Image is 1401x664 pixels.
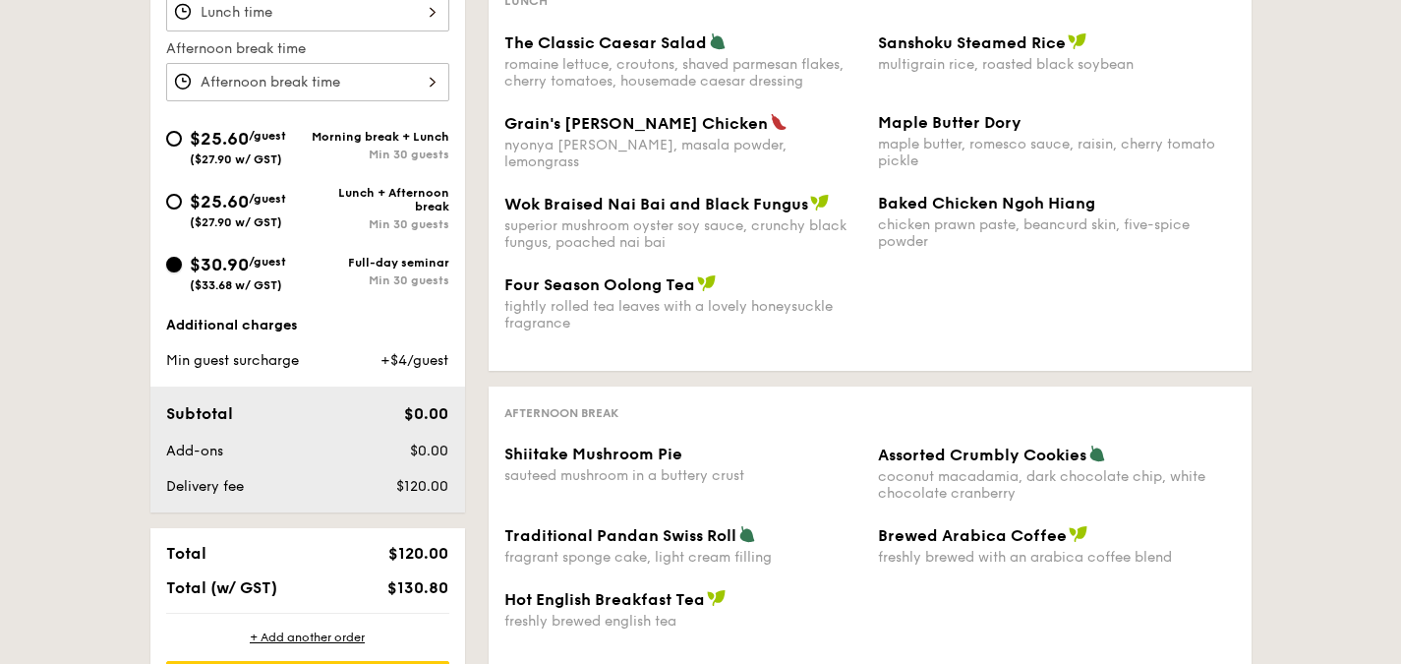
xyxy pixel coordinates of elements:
span: Total (w/ GST) [166,578,277,597]
div: superior mushroom oyster soy sauce, crunchy black fungus, poached nai bai [504,217,862,251]
span: $25.60 [190,191,249,212]
div: freshly brewed with an arabica coffee blend [878,549,1236,566]
img: icon-vegan.f8ff3823.svg [707,589,727,607]
img: icon-vegetarian.fe4039eb.svg [1088,445,1106,462]
div: romaine lettuce, croutons, shaved parmesan flakes, cherry tomatoes, housemade caesar dressing [504,56,862,90]
img: icon-vegan.f8ff3823.svg [810,194,830,211]
input: $25.60/guest($27.90 w/ GST)Lunch + Afternoon breakMin 30 guests [166,194,182,210]
label: Afternoon break time [166,39,449,59]
span: Total [166,544,206,563]
span: /guest [249,255,286,269]
span: Traditional Pandan Swiss Roll [504,526,736,545]
div: Full-day seminar [308,256,449,270]
div: Additional charges [166,316,449,335]
span: ($27.90 w/ GST) [190,215,282,229]
span: Wok Braised Nai Bai and Black Fungus [504,195,808,213]
input: $30.90/guest($33.68 w/ GST)Full-day seminarMin 30 guests [166,257,182,272]
span: Hot English Breakfast Tea [504,590,705,609]
span: Min guest surcharge [166,352,299,369]
div: fragrant sponge cake, light cream filling [504,549,862,566]
span: ($33.68 w/ GST) [190,278,282,292]
div: freshly brewed english tea [504,613,862,630]
img: icon-vegan.f8ff3823.svg [1068,32,1087,50]
img: icon-vegan.f8ff3823.svg [1069,525,1088,543]
span: $30.90 [190,254,249,275]
span: Assorted Crumbly Cookies [878,446,1086,464]
span: $120.00 [396,478,448,495]
div: + Add another order [166,630,449,645]
span: Afternoon break [504,406,618,420]
span: Maple Butter Dory [878,113,1022,132]
span: /guest [249,192,286,206]
img: icon-vegetarian.fe4039eb.svg [709,32,727,50]
span: $25.60 [190,128,249,150]
span: $0.00 [404,404,448,423]
div: Min 30 guests [308,217,449,231]
img: icon-vegetarian.fe4039eb.svg [738,525,756,543]
div: nyonya [PERSON_NAME], masala powder, lemongrass [504,137,862,170]
span: Delivery fee [166,478,244,495]
div: maple butter, romesco sauce, raisin, cherry tomato pickle [878,136,1236,169]
span: Grain's [PERSON_NAME] Chicken [504,114,768,133]
span: $120.00 [388,544,448,563]
span: The Classic Caesar Salad [504,33,707,52]
span: ($27.90 w/ GST) [190,152,282,166]
div: Morning break + Lunch [308,130,449,144]
img: icon-spicy.37a8142b.svg [770,113,788,131]
div: Min 30 guests [308,273,449,287]
span: Add-ons [166,443,223,459]
span: Baked Chicken Ngoh Hiang [878,194,1095,212]
span: Four Season Oolong Tea [504,275,695,294]
span: +$4/guest [380,352,448,369]
span: Sanshoku Steamed Rice [878,33,1066,52]
span: Subtotal [166,404,233,423]
span: $0.00 [410,443,448,459]
span: /guest [249,129,286,143]
div: Min 30 guests [308,148,449,161]
span: Brewed Arabica Coffee [878,526,1067,545]
input: $25.60/guest($27.90 w/ GST)Morning break + LunchMin 30 guests [166,131,182,147]
span: Shiitake Mushroom Pie [504,445,682,463]
input: Afternoon break time [166,63,449,101]
img: icon-vegan.f8ff3823.svg [697,274,717,292]
div: coconut macadamia, dark chocolate chip, white chocolate cranberry [878,468,1236,502]
div: chicken prawn paste, beancurd skin, five-spice powder [878,216,1236,250]
span: $130.80 [387,578,448,597]
div: multigrain rice, roasted black soybean [878,56,1236,73]
div: Lunch + Afternoon break [308,186,449,213]
div: tightly rolled tea leaves with a lovely honeysuckle fragrance [504,298,862,332]
div: sauteed mushroom in a buttery crust [504,467,862,484]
